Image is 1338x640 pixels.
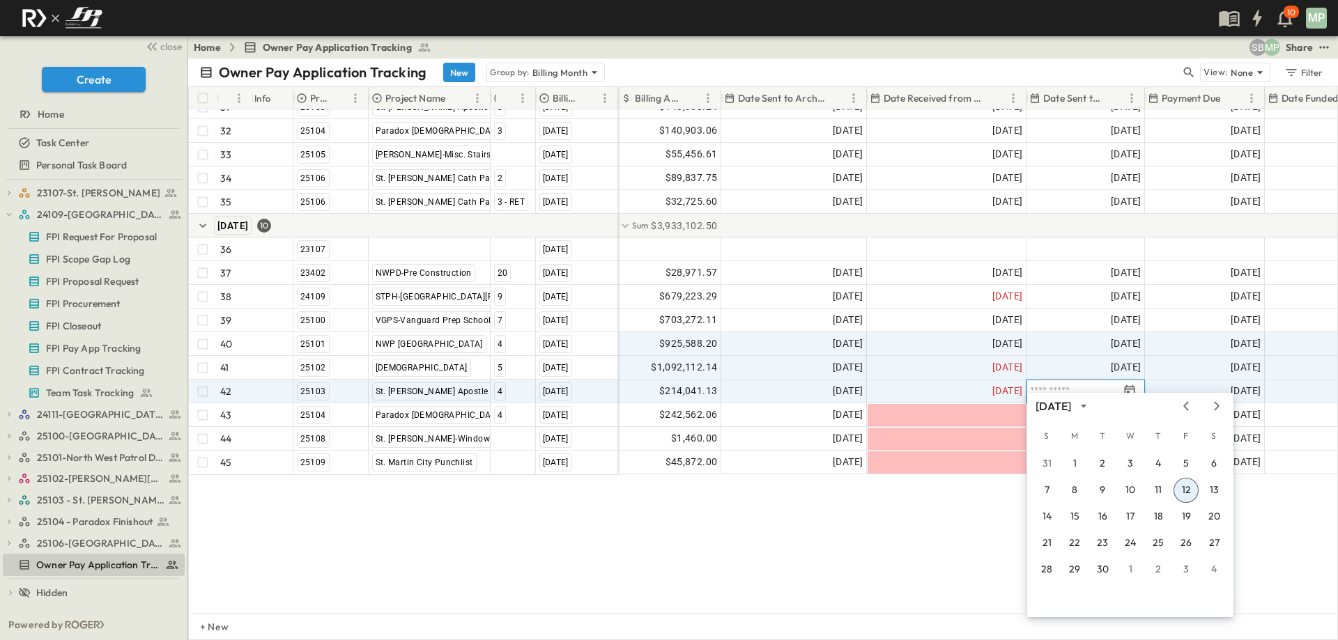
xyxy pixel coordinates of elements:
span: FPI Closeout [46,319,101,333]
span: 24109 [300,292,326,302]
a: FPI Scope Gap Log [3,249,182,269]
span: [DATE] [1111,336,1141,352]
div: FPI Contract Trackingtest [3,359,185,382]
button: Menu [1123,90,1140,107]
a: 25104 - Paradox Finishout [18,512,182,531]
p: View: [1204,65,1228,80]
span: [DATE] [1231,407,1261,423]
span: 3 [498,102,502,112]
span: [DATE] [833,265,863,281]
span: $214,041.13 [659,383,717,399]
span: 23402 [300,268,326,278]
button: 4 [1201,557,1226,582]
span: Tuesday [1090,422,1115,450]
button: 1 [1118,557,1143,582]
span: 25109 [300,458,326,467]
span: [DATE] [217,220,248,231]
span: Sunday [1034,422,1059,450]
span: 3 - RET [498,197,525,207]
span: [DEMOGRAPHIC_DATA] [376,363,468,373]
a: Home [194,40,221,54]
button: Menu [845,90,862,107]
div: Info [252,87,293,109]
span: $140,903.06 [659,123,717,139]
span: $89,837.75 [666,170,718,186]
span: [DATE] [992,265,1022,281]
button: 6 [1201,451,1226,476]
p: 34 [220,171,231,185]
p: 36 [220,242,231,256]
a: 25106-St. Andrews Parking Lot [18,533,182,553]
span: 9 [498,292,502,302]
span: [DATE] [992,336,1022,352]
span: $1,460.00 [671,430,718,446]
span: [DATE] [992,312,1022,328]
button: 9 [1090,478,1115,503]
span: [DATE] [543,197,569,207]
button: 5 [1174,451,1199,476]
button: 2 [1090,451,1115,476]
span: St. [PERSON_NAME] Cath Parking Lot [376,197,526,207]
span: [DATE] [992,194,1022,210]
button: 30 [1090,557,1115,582]
span: $679,223.29 [659,288,717,304]
span: FPI Contract Tracking [46,364,145,377]
p: Payment Due [1162,91,1220,105]
div: 23107-St. [PERSON_NAME]test [3,182,185,204]
div: 24111-[GEOGRAPHIC_DATA]test [3,403,185,426]
button: Sort [581,91,597,106]
span: 5 [498,363,502,373]
span: Thursday [1146,422,1171,450]
span: [DATE] [1231,146,1261,162]
a: 24109-St. Teresa of Calcutta Parish Hall [18,205,182,224]
span: [DATE] [992,359,1022,375]
button: 24 [1118,531,1143,556]
div: Share [1286,40,1313,54]
span: Friday [1174,422,1199,450]
button: 8 [1062,478,1087,503]
div: # [217,87,252,109]
button: 15 [1062,504,1087,529]
button: Menu [1005,90,1022,107]
span: [DATE] [543,173,569,183]
button: Sort [830,91,845,106]
button: Sort [222,91,238,106]
button: test [1316,39,1332,56]
span: [DATE] [543,410,569,420]
button: 10 [1118,478,1143,503]
button: 21 [1034,531,1059,556]
button: 29 [1062,557,1087,582]
span: [DATE] [543,434,569,444]
p: 33 [220,148,231,162]
button: MP [1305,6,1328,30]
p: 37 [220,266,231,280]
a: Team Task Tracking [3,383,182,403]
span: [DATE] [1111,312,1141,328]
span: [DATE] [1231,123,1261,139]
div: 25101-North West Patrol Divisiontest [3,446,185,469]
p: Date Sent to Architect [738,91,827,105]
a: 23107-St. [PERSON_NAME] [18,183,182,203]
p: Billing Month [553,91,578,105]
p: 40 [220,337,232,351]
div: FPI Procurementtest [3,292,185,315]
span: [DATE] [833,146,863,162]
span: 4 [498,387,502,396]
button: 28 [1034,557,1059,582]
a: 25101-North West Patrol Division [18,448,182,467]
span: 23107 [300,244,326,254]
div: 10 [257,219,271,233]
p: None [1231,65,1253,79]
img: c8d7d1ed905e502e8f77bf7063faec64e13b34fdb1f2bdd94b0e311fc34f8000.png [17,3,107,33]
a: 24111-[GEOGRAPHIC_DATA] [18,405,182,424]
button: 1 [1062,451,1087,476]
span: [DATE] [833,170,863,186]
p: Date Funded [1282,91,1338,105]
button: Menu [469,90,486,107]
span: 4 [498,410,502,420]
span: 25103 [300,102,326,112]
span: FPI Request For Proposal [46,230,157,244]
div: Filter [1284,65,1323,80]
button: Menu [231,90,247,107]
button: Create [42,67,146,92]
